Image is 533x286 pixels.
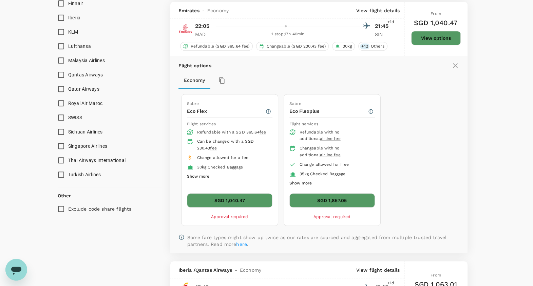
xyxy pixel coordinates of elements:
[187,234,459,248] p: Some fare types might show up twice as our rates are sourced and aggregated from multiple trusted...
[289,108,368,114] p: Eco Flexplus
[188,43,252,49] span: Refundable (SGD 365.64 fee)
[68,129,103,135] span: Sichuan Airlines
[260,130,266,135] span: fee
[68,1,83,6] span: Finnair
[368,43,387,49] span: Others
[195,22,210,30] p: 22:05
[236,242,247,247] a: here
[207,7,229,14] span: Economy
[431,273,441,278] span: From
[431,11,441,16] span: From
[300,162,349,167] span: Change allowed for free
[178,72,210,89] button: Economy
[356,267,400,273] p: View flight details
[68,29,78,35] span: KLM
[358,42,387,51] div: +12Others
[197,138,267,152] div: Can be changed with a SGD 230.43
[199,7,207,14] span: -
[289,179,312,188] button: Show more
[375,22,392,30] p: 21:45
[178,62,211,69] p: Flight options
[289,122,318,126] span: Flight services
[289,193,375,208] button: SGD 1,857.05
[58,192,71,199] p: Other
[187,193,272,208] button: SGD 1,040.47
[313,214,351,219] span: Approval required
[320,153,341,157] span: airline fee
[68,58,105,63] span: Malaysia Airlines
[256,42,329,51] div: Changeable (SGD 230.43 fee)
[264,43,328,49] span: Changeable (SGD 230.43 fee)
[68,101,103,106] span: Royal Air Maroc
[387,19,394,25] span: +1d
[68,15,81,20] span: Iberia
[289,101,302,106] span: Sabre
[68,158,126,163] span: Thai Airways International
[5,259,27,281] iframe: Button to launch messaging window
[68,143,108,149] span: Singapore Airlines
[180,42,253,51] div: Refundable (SGD 365.64 fee)
[232,267,240,273] span: -
[197,165,243,169] span: 30kg Checked Baggage
[300,172,346,176] span: 35kg Checked Baggage
[197,129,267,136] div: Refundable with a SGD 365.64
[210,146,216,150] span: fee
[68,43,91,49] span: Lufthansa
[320,136,341,141] span: airline fee
[187,101,199,106] span: Sabre
[195,31,212,38] p: MAD
[414,17,458,28] h6: SGD 1,040.47
[68,72,103,77] span: Qantas Airways
[356,7,400,14] p: View flight details
[332,42,355,51] div: 30kg
[178,267,232,273] span: Iberia / Qantas Airways
[68,115,82,120] span: SWISS
[211,214,248,219] span: Approval required
[216,31,360,38] div: 1 stop , 17h 40min
[178,7,199,14] span: Emirates
[68,172,101,177] span: Turkish Airlines
[240,267,261,273] span: Economy
[187,172,209,181] button: Show more
[300,145,369,159] div: Changeable with no additional
[68,86,99,92] span: Qatar Airways
[68,205,132,212] p: Exclude code share flights
[187,108,265,114] p: Eco Flex
[340,43,355,49] span: 30kg
[375,31,392,38] p: SIN
[197,155,249,160] span: Change allowed for a fee
[178,22,192,35] img: EK
[187,122,216,126] span: Flight services
[300,129,369,143] div: Refundable with no additional
[360,43,369,49] span: + 12
[411,31,461,45] button: View options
